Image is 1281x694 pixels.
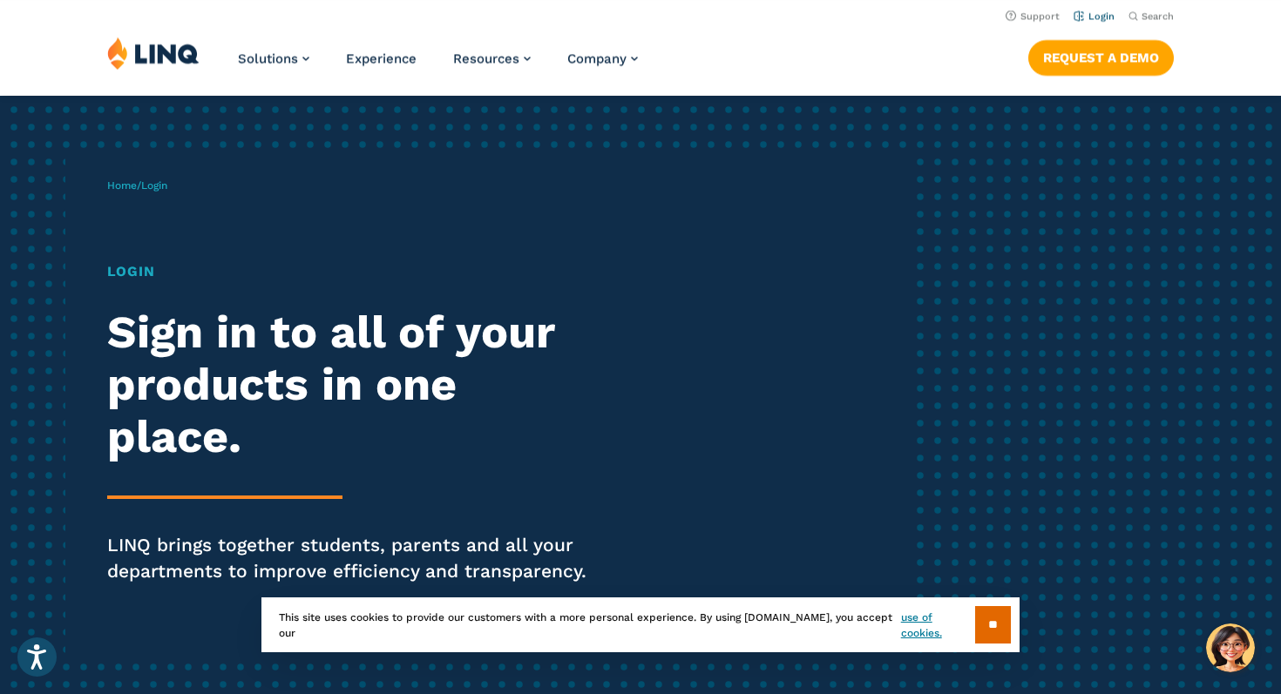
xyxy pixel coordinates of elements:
[1142,10,1174,22] span: Search
[238,51,298,66] span: Solutions
[261,597,1020,652] div: This site uses cookies to provide our customers with a more personal experience. By using [DOMAIN...
[107,261,600,282] h1: Login
[1206,623,1255,672] button: Hello, have a question? Let’s chat.
[901,610,975,641] a: use of cookies.
[1028,40,1174,75] a: Request a Demo
[567,51,627,66] span: Company
[107,37,200,70] img: LINQ | K‑12 Software
[453,51,519,66] span: Resources
[107,307,600,462] h2: Sign in to all of your products in one place.
[107,532,600,584] p: LINQ brings together students, parents and all your departments to improve efficiency and transpa...
[1028,37,1174,75] nav: Button Navigation
[107,179,137,192] a: Home
[567,51,638,66] a: Company
[453,51,531,66] a: Resources
[1128,10,1174,23] button: Open Search Bar
[238,37,638,94] nav: Primary Navigation
[1006,10,1060,22] a: Support
[238,51,309,66] a: Solutions
[346,51,417,66] a: Experience
[141,179,167,192] span: Login
[1074,10,1115,22] a: Login
[107,179,167,192] span: /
